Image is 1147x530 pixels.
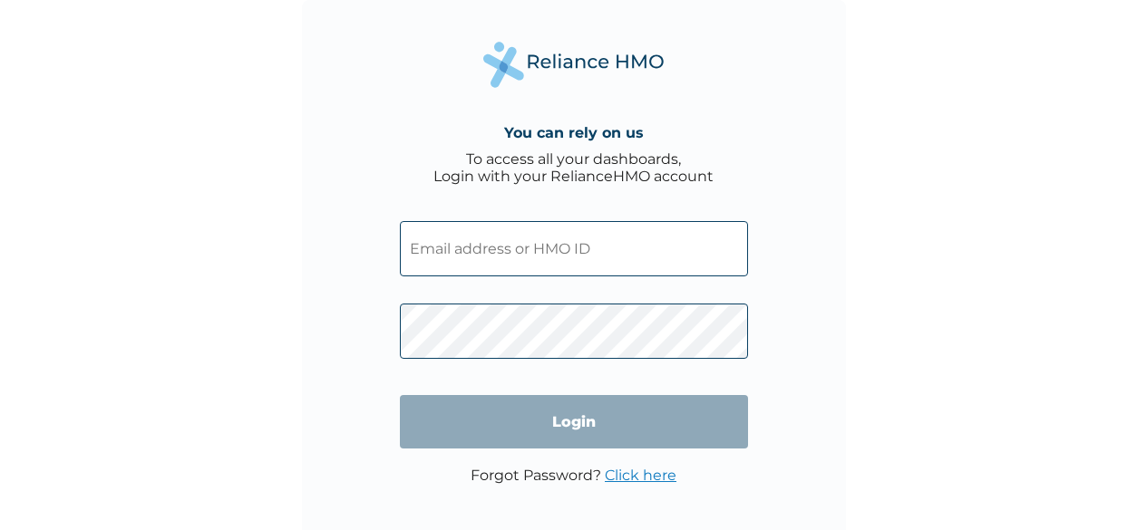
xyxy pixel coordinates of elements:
[483,42,665,88] img: Reliance Health's Logo
[504,124,644,141] h4: You can rely on us
[400,221,748,276] input: Email address or HMO ID
[471,467,676,484] p: Forgot Password?
[433,150,714,185] div: To access all your dashboards, Login with your RelianceHMO account
[605,467,676,484] a: Click here
[400,395,748,448] input: Login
